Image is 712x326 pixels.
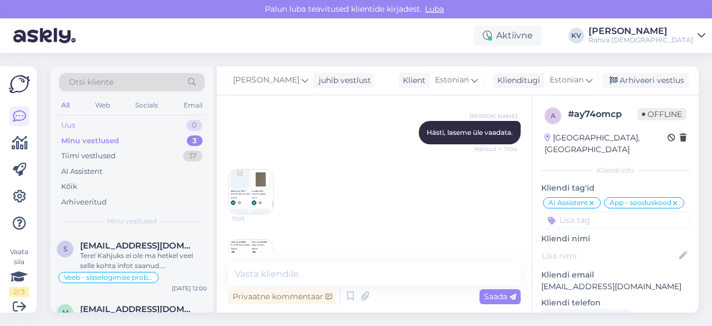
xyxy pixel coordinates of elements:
[548,200,588,206] span: AI Assistent
[541,309,631,324] div: Küsi telefoninumbrit
[229,169,273,214] img: Attachment
[186,120,202,131] div: 0
[541,233,690,245] p: Kliendi nimi
[493,75,540,86] div: Klienditugi
[133,98,160,113] div: Socials
[228,289,337,304] div: Privaatne kommentaar
[61,135,119,147] div: Minu vestlused
[63,245,67,253] span: s
[550,74,584,86] span: Estonian
[69,76,113,88] span: Otsi kliente
[589,27,693,36] div: [PERSON_NAME]
[232,215,274,223] span: 11:05
[181,98,205,113] div: Email
[637,108,686,120] span: Offline
[568,28,584,43] div: KV
[484,291,516,301] span: Saada
[435,74,469,86] span: Estonian
[61,197,107,208] div: Arhiveeritud
[610,200,671,206] span: Äpp - sooduskood
[64,274,153,281] span: Veeb - sisselogimise probleem
[541,269,690,281] p: Kliendi email
[93,98,112,113] div: Web
[62,308,68,317] span: m
[80,241,196,251] span: siisuke@gmail.com
[172,284,207,293] div: [DATE] 12:00
[541,297,690,309] p: Kliendi telefon
[9,287,29,297] div: 2 / 3
[542,250,677,262] input: Lisa nimi
[541,182,690,194] p: Kliendi tag'id
[541,281,690,293] p: [EMAIL_ADDRESS][DOMAIN_NAME]
[541,166,690,176] div: Kliendi info
[568,108,637,121] div: # ay74omcp
[107,216,157,226] span: Minu vestlused
[233,74,299,86] span: [PERSON_NAME]
[603,73,689,88] div: Arhiveeri vestlus
[183,150,202,162] div: 37
[427,128,513,137] span: Hästi, laseme üle vaadata.
[398,75,426,86] div: Klient
[589,36,693,45] div: Rahva [DEMOGRAPHIC_DATA]
[229,240,273,284] img: Attachment
[545,132,667,155] div: [GEOGRAPHIC_DATA], [GEOGRAPHIC_DATA]
[187,135,202,147] div: 3
[9,247,29,297] div: Vaata siia
[61,166,102,177] div: AI Assistent
[541,212,690,228] input: Lisa tag
[61,181,77,192] div: Kõik
[59,98,72,113] div: All
[551,111,556,120] span: a
[474,145,517,153] span: Nähtud ✓ 11:04
[61,120,75,131] div: Uus
[469,112,517,120] span: [PERSON_NAME]
[80,251,207,271] div: Tere! Kahjuks ei ole ma hetkel veel selle kohta infot saanud. [PERSON_NAME] [PERSON_NAME] teada.
[80,304,196,314] span: mihkel.sepp@hotmail.com
[314,75,371,86] div: juhib vestlust
[589,27,705,45] a: [PERSON_NAME]Rahva [DEMOGRAPHIC_DATA]
[474,26,542,46] div: Aktiivne
[422,4,447,14] span: Luba
[61,150,116,162] div: Tiimi vestlused
[9,75,30,93] img: Askly Logo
